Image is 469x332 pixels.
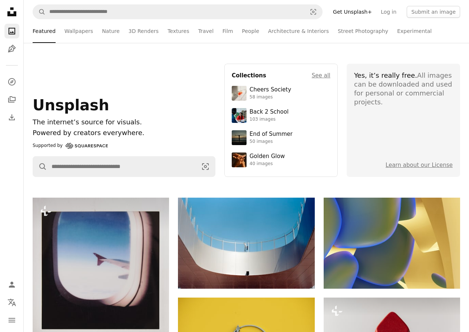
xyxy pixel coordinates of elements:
form: Find visuals sitewide [33,4,323,19]
a: Travel [198,19,214,43]
h1: The internet’s source for visuals. [33,117,215,128]
a: Photos [4,24,19,38]
div: 40 images [250,161,285,167]
button: Search Unsplash [33,5,46,19]
a: Experimental [397,19,432,43]
form: Find visuals sitewide [33,156,215,177]
a: Back 2 School103 images [232,108,330,123]
div: End of Summer [250,131,293,138]
img: Abstract organic shapes with blue and yellow gradients [324,198,460,289]
a: Supported by [33,141,108,150]
div: Golden Glow [250,153,285,160]
a: Street Photography [338,19,388,43]
h4: Collections [232,71,266,80]
div: Cheers Society [250,86,291,94]
div: 103 images [250,117,288,123]
a: Illustrations [4,41,19,56]
img: premium_photo-1754759085924-d6c35cb5b7a4 [232,152,247,167]
img: premium_photo-1754398386796-ea3dec2a6302 [232,130,247,145]
div: Back 2 School [250,108,288,116]
a: Golden Glow40 images [232,152,330,167]
span: Yes, it’s really free. [354,71,417,79]
a: Collections [4,92,19,107]
a: Learn about our License [386,162,453,168]
p: Powered by creators everywhere. [33,128,215,138]
span: Unsplash [33,97,109,114]
a: View from an airplane window, looking at the wing. [33,274,169,281]
div: 58 images [250,94,291,100]
button: Submit an image [407,6,460,18]
img: photo-1610218588353-03e3130b0e2d [232,86,247,101]
button: Menu [4,313,19,328]
a: See all [312,71,330,80]
a: Cheers Society58 images [232,86,330,101]
div: All images can be downloaded and used for personal or commercial projects. [354,71,453,107]
a: Log in [376,6,401,18]
img: Modern architecture with a person on a balcony [178,198,314,289]
a: Film [222,19,233,43]
a: Nature [102,19,119,43]
button: Visual search [196,157,215,177]
button: Visual search [304,5,322,19]
a: People [242,19,260,43]
a: Download History [4,110,19,125]
a: Modern architecture with a person on a balcony [178,239,314,246]
a: Home — Unsplash [4,4,19,21]
a: Abstract organic shapes with blue and yellow gradients [324,239,460,246]
img: premium_photo-1683135218355-6d72011bf303 [232,108,247,123]
a: Architecture & Interiors [268,19,329,43]
a: Get Unsplash+ [328,6,376,18]
div: 50 images [250,139,293,145]
a: Textures [168,19,189,43]
button: Language [4,295,19,310]
a: End of Summer50 images [232,130,330,145]
a: Log in / Sign up [4,277,19,292]
a: 3D Renders [129,19,159,43]
button: Search Unsplash [33,157,47,177]
a: Wallpapers [65,19,93,43]
a: Explore [4,74,19,89]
